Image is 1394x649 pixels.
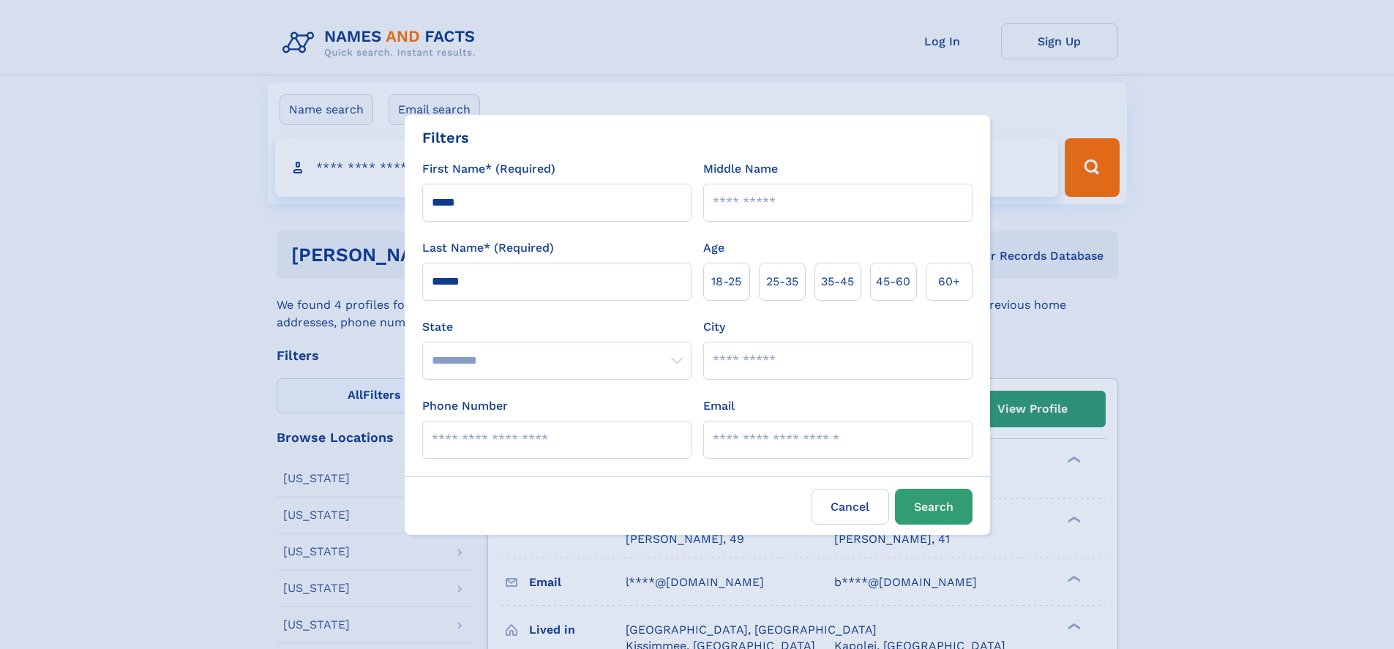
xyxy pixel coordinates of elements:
label: Cancel [812,489,889,525]
label: Age [703,239,724,257]
span: 25‑35 [766,273,798,290]
button: Search [895,489,973,525]
label: State [422,318,692,336]
div: Filters [422,127,469,149]
span: 35‑45 [821,273,854,290]
span: 60+ [938,273,960,290]
label: Middle Name [703,160,778,178]
label: Last Name* (Required) [422,239,554,257]
label: First Name* (Required) [422,160,555,178]
label: Email [703,397,735,415]
span: 18‑25 [711,273,741,290]
label: City [703,318,725,336]
label: Phone Number [422,397,508,415]
span: 45‑60 [876,273,910,290]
